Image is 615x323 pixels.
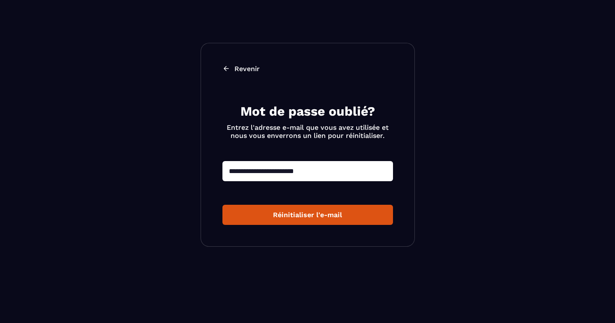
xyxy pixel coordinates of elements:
button: Réinitialiser l'e-mail [222,205,393,225]
p: Entrez l'adresse e-mail que vous avez utilisée et nous vous enverrons un lien pour réinitialiser. [222,123,393,140]
div: Réinitialiser l'e-mail [229,211,386,219]
h2: Mot de passe oublié? [222,103,393,120]
p: Revenir [234,65,260,73]
a: Revenir [222,65,393,73]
